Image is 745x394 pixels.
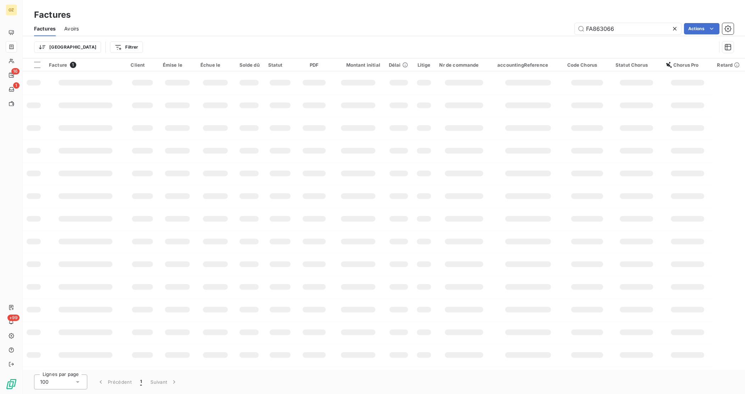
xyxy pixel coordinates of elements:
[200,62,230,68] div: Échue le
[666,62,709,68] div: Chorus Pro
[146,374,182,389] button: Suivant
[684,23,719,34] button: Actions
[336,62,380,68] div: Montant initial
[300,62,327,68] div: PDF
[238,62,260,68] div: Solde dû
[6,84,17,95] a: 1
[34,9,71,21] h3: Factures
[6,378,17,390] img: Logo LeanPay
[6,70,17,81] a: 16
[268,62,292,68] div: Statut
[439,62,489,68] div: Nr de commande
[417,62,431,68] div: Litige
[11,68,20,74] span: 16
[7,315,20,321] span: +99
[34,25,56,32] span: Factures
[163,62,192,68] div: Émise le
[70,62,76,68] span: 1
[93,374,136,389] button: Précédent
[13,82,20,89] span: 1
[64,25,79,32] span: Avoirs
[6,4,17,16] div: OZ
[136,374,146,389] button: 1
[131,62,154,68] div: Client
[497,62,558,68] div: accountingReference
[389,62,409,68] div: Délai
[49,62,67,68] span: Facture
[567,62,607,68] div: Code Chorus
[575,23,681,34] input: Rechercher
[616,62,658,68] div: Statut Chorus
[34,41,101,53] button: [GEOGRAPHIC_DATA]
[40,378,49,385] span: 100
[140,378,142,385] span: 1
[717,62,741,68] div: Retard
[721,370,738,387] iframe: Intercom live chat
[110,41,143,53] button: Filtrer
